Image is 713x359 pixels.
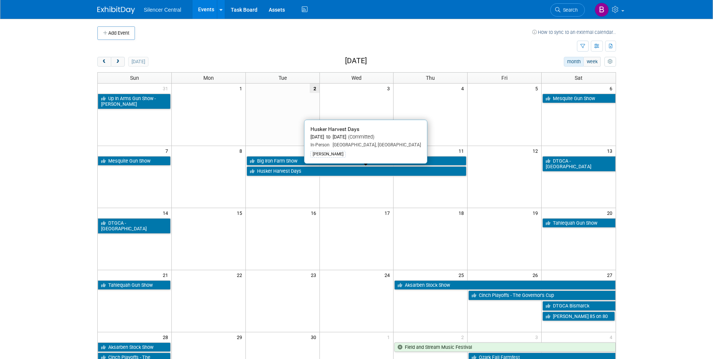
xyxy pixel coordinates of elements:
[532,208,541,218] span: 19
[310,84,319,93] span: 2
[542,156,615,172] a: DTGCA - [GEOGRAPHIC_DATA]
[609,84,616,93] span: 6
[98,156,171,166] a: Mesquite Gun Show
[310,332,319,342] span: 30
[468,291,615,300] a: Cinch Playoffs - The Governor’s Cup
[310,142,330,148] span: In-Person
[560,7,578,13] span: Search
[203,75,214,81] span: Mon
[97,57,111,67] button: prev
[458,270,467,280] span: 25
[386,84,393,93] span: 3
[394,280,615,290] a: Aksarben Stock Show
[458,146,467,155] span: 11
[162,332,171,342] span: 28
[532,29,616,35] a: How to sync to an external calendar...
[162,208,171,218] span: 14
[310,126,359,132] span: Husker Harvest Days
[346,134,374,140] span: (Committed)
[144,7,182,13] span: Silencer Central
[534,84,541,93] span: 5
[165,146,171,155] span: 7
[111,57,125,67] button: next
[330,142,421,148] span: [GEOGRAPHIC_DATA], [GEOGRAPHIC_DATA]
[564,57,584,67] button: month
[162,270,171,280] span: 21
[310,270,319,280] span: 23
[542,218,615,228] a: Tahlequah Gun Show
[98,94,171,109] a: Up In Arms Gun Show - [PERSON_NAME]
[575,75,583,81] span: Sat
[98,342,171,352] a: Aksarben Stock Show
[310,208,319,218] span: 16
[386,332,393,342] span: 1
[501,75,507,81] span: Fri
[239,84,245,93] span: 1
[351,75,362,81] span: Wed
[606,270,616,280] span: 27
[97,6,135,14] img: ExhibitDay
[310,134,421,140] div: [DATE] to [DATE]
[98,280,171,290] a: Tahlequah Gun Show
[384,208,393,218] span: 17
[460,84,467,93] span: 4
[458,208,467,218] span: 18
[236,270,245,280] span: 22
[606,208,616,218] span: 20
[460,332,467,342] span: 2
[279,75,287,81] span: Tue
[236,208,245,218] span: 15
[583,57,601,67] button: week
[532,146,541,155] span: 12
[345,57,367,65] h2: [DATE]
[98,218,171,234] a: DTGCA - [GEOGRAPHIC_DATA]
[550,3,585,17] a: Search
[604,57,616,67] button: myCustomButton
[606,146,616,155] span: 13
[310,151,346,158] div: [PERSON_NAME]
[247,156,467,166] a: Big Iron Farm Show
[97,26,135,40] button: Add Event
[128,57,148,67] button: [DATE]
[247,166,467,176] a: Husker Harvest Days
[384,270,393,280] span: 24
[609,332,616,342] span: 4
[130,75,139,81] span: Sun
[532,270,541,280] span: 26
[542,301,615,311] a: DTGCA Bismarck
[534,332,541,342] span: 3
[542,94,615,103] a: Mesquite Gun Show
[608,59,613,64] i: Personalize Calendar
[595,3,609,17] img: Billee Page
[426,75,435,81] span: Thu
[162,84,171,93] span: 31
[542,312,615,321] a: [PERSON_NAME] 85 on 80
[394,342,615,352] a: Field and Stream Music Festival
[236,332,245,342] span: 29
[239,146,245,155] span: 8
